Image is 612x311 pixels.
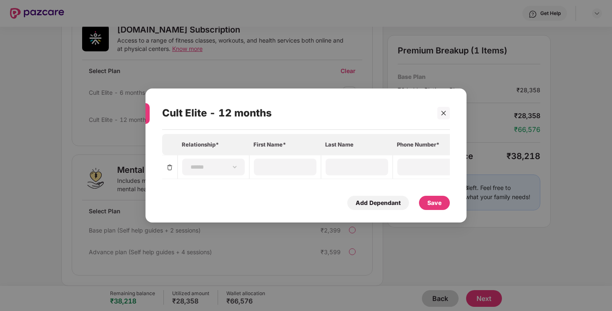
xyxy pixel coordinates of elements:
[321,134,393,155] th: Last Name
[178,134,249,155] th: Relationship*
[162,97,426,129] div: Cult Elite - 12 months
[393,134,464,155] th: Phone Number*
[166,164,173,171] img: svg+xml;base64,PHN2ZyBpZD0iRGVsZXRlLTMyeDMyIiB4bWxucz0iaHR0cDovL3d3dy53My5vcmcvMjAwMC9zdmciIHdpZH...
[249,134,321,155] th: First Name*
[427,198,441,207] div: Save
[356,198,401,207] div: Add Dependant
[441,110,446,116] span: close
